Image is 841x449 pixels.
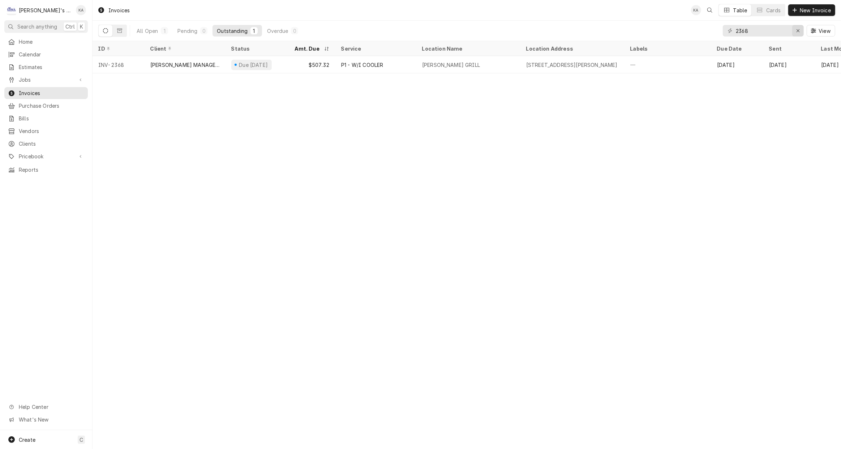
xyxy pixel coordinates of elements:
div: 1 [252,27,256,35]
div: [DATE] [711,56,763,73]
span: What's New [19,416,83,423]
a: Reports [4,164,88,176]
div: KA [76,5,86,15]
span: Estimates [19,63,84,71]
a: Calendar [4,48,88,60]
a: Go to Help Center [4,401,88,413]
div: Status [231,45,282,52]
div: INV-2368 [93,56,145,73]
button: View [807,25,835,37]
div: Cards [766,7,781,14]
span: New Invoice [798,7,832,14]
span: Pricebook [19,153,73,160]
div: Client [150,45,218,52]
div: Location Name [422,45,513,52]
div: All Open [137,27,158,35]
span: Vendors [19,127,84,135]
a: Invoices [4,87,88,99]
a: Estimates [4,61,88,73]
div: Amt. Due [295,45,322,52]
div: Pending [177,27,197,35]
a: Purchase Orders [4,100,88,112]
div: Due Date [717,45,756,52]
div: KA [691,5,701,15]
div: C [7,5,17,15]
div: P1 - W/I COOLER [341,61,383,69]
div: 1 [162,27,167,35]
a: Go to What's New [4,414,88,426]
div: Location Address [526,45,617,52]
a: Go to Jobs [4,74,88,86]
button: Open search [704,4,716,16]
input: Keyword search [736,25,790,37]
span: K [80,23,83,30]
span: Purchase Orders [19,102,84,110]
div: Korey Austin's Avatar [76,5,86,15]
div: Clay's Refrigeration's Avatar [7,5,17,15]
span: Reports [19,166,84,174]
span: View [817,27,832,35]
span: Calendar [19,51,84,58]
span: Clients [19,140,84,147]
span: Search anything [17,23,57,30]
div: Due [DATE] [238,61,269,69]
span: Jobs [19,76,73,84]
span: Invoices [19,89,84,97]
div: [PERSON_NAME]'s Refrigeration [19,7,72,14]
button: Erase input [792,25,804,37]
div: Overdue [267,27,288,35]
a: Home [4,36,88,48]
div: Table [733,7,747,14]
span: C [80,436,83,444]
span: Home [19,38,84,46]
div: ID [98,45,137,52]
div: $507.32 [289,56,335,73]
div: [PERSON_NAME] MANAGEMENT INC. [150,61,220,69]
span: Create [19,437,35,443]
div: [DATE] [763,56,815,73]
a: Vendors [4,125,88,137]
div: 0 [202,27,206,35]
div: Sent [769,45,808,52]
span: Ctrl [65,23,75,30]
div: — [625,56,711,73]
span: Bills [19,115,84,122]
div: Outstanding [217,27,248,35]
button: New Invoice [788,4,835,16]
a: Bills [4,112,88,124]
div: Labels [630,45,705,52]
div: Service [341,45,409,52]
button: Search anythingCtrlK [4,20,88,33]
div: [PERSON_NAME] GRILL [422,61,480,69]
span: Help Center [19,403,83,411]
div: Korey Austin's Avatar [691,5,701,15]
div: 0 [292,27,297,35]
a: Clients [4,138,88,150]
a: Go to Pricebook [4,150,88,162]
div: [STREET_ADDRESS][PERSON_NAME] [526,61,618,69]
